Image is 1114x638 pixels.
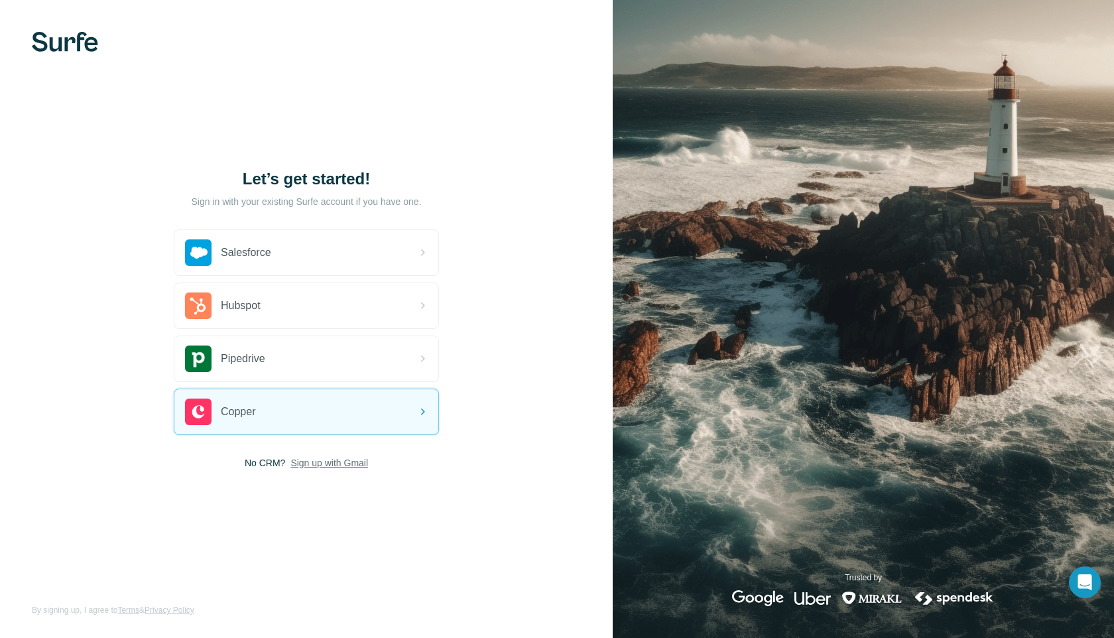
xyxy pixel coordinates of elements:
[185,239,212,266] img: salesforce's logo
[185,346,212,372] img: pipedrive's logo
[245,456,285,470] span: No CRM?
[794,590,831,606] img: uber's logo
[221,404,255,420] span: Copper
[117,606,139,615] a: Terms
[174,168,439,190] h1: Let’s get started!
[732,590,784,606] img: google's logo
[913,590,995,606] img: spendesk's logo
[221,245,271,261] span: Salesforce
[290,456,368,470] button: Sign up with Gmail
[1069,566,1101,598] div: Open Intercom Messenger
[221,298,261,314] span: Hubspot
[191,195,421,208] p: Sign in with your existing Surfe account if you have one.
[185,292,212,319] img: hubspot's logo
[145,606,194,615] a: Privacy Policy
[32,32,98,52] img: Surfe's logo
[185,399,212,425] img: copper's logo
[845,572,882,584] p: Trusted by
[841,590,902,606] img: mirakl's logo
[32,604,194,616] span: By signing up, I agree to &
[221,351,265,367] span: Pipedrive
